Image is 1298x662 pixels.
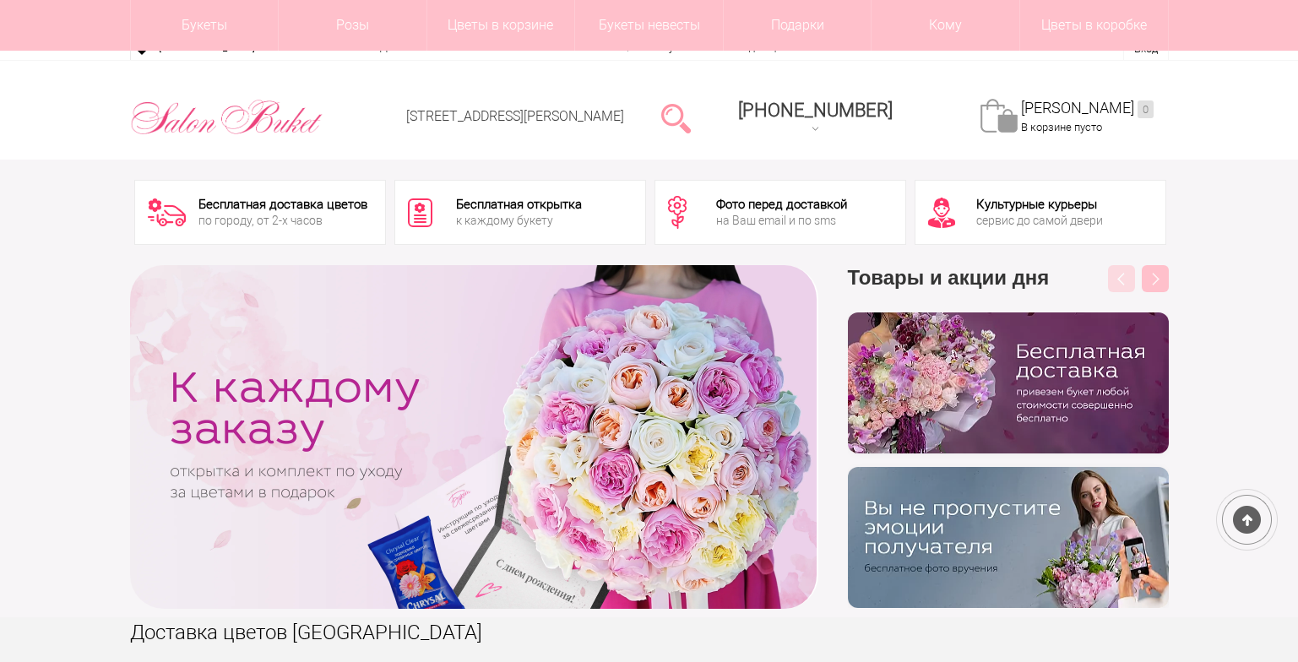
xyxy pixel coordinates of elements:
a: [PHONE_NUMBER] [728,94,903,142]
div: на Ваш email и по sms [716,214,847,226]
span: В корзине пусто [1021,121,1102,133]
a: [STREET_ADDRESS][PERSON_NAME] [406,108,624,124]
h3: Товары и акции дня [848,265,1169,312]
button: Next [1142,265,1169,292]
img: hpaj04joss48rwypv6hbykmvk1dj7zyr.png.webp [848,312,1169,453]
ins: 0 [1138,100,1154,118]
span: [PHONE_NUMBER] [738,100,893,121]
div: Фото перед доставкой [716,198,847,211]
h1: Доставка цветов [GEOGRAPHIC_DATA] [130,617,1169,648]
img: Цветы Нижний Новгород [130,95,323,139]
div: Культурные курьеры [976,198,1103,211]
div: Бесплатная доставка цветов [198,198,367,211]
div: к каждому букету [456,214,582,226]
a: [PERSON_NAME] [1021,99,1154,118]
div: по городу, от 2-х часов [198,214,367,226]
div: Бесплатная открытка [456,198,582,211]
div: сервис до самой двери [976,214,1103,226]
img: v9wy31nijnvkfycrkduev4dhgt9psb7e.png.webp [848,467,1169,608]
